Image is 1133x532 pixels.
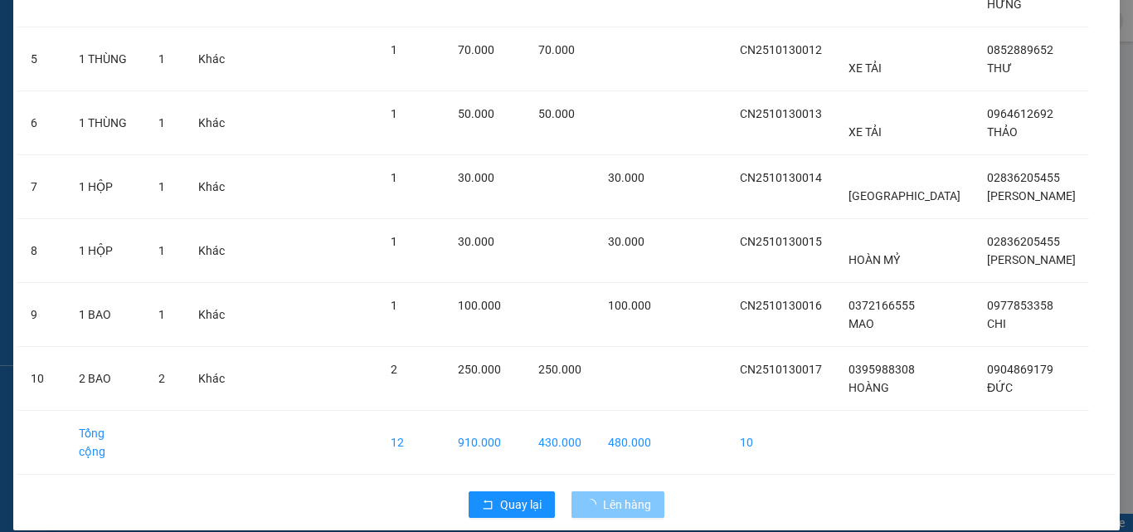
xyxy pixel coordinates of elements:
[849,381,889,394] span: HOÀNG
[608,299,651,312] span: 100.000
[391,43,397,56] span: 1
[185,155,238,219] td: Khác
[849,363,915,376] span: 0395988308
[158,372,165,385] span: 2
[987,317,1006,330] span: CHI
[458,299,501,312] span: 100.000
[740,171,822,184] span: CN2510130014
[987,171,1060,184] span: 02836205455
[585,499,603,510] span: loading
[608,171,644,184] span: 30.000
[17,27,66,91] td: 5
[849,61,882,75] span: XE TẢI
[849,189,960,203] span: [GEOGRAPHIC_DATA]
[66,411,145,475] td: Tổng cộng
[17,91,66,155] td: 6
[158,308,165,321] span: 1
[987,61,1012,75] span: THƯ
[987,43,1053,56] span: 0852889652
[66,347,145,411] td: 2 BAO
[538,43,575,56] span: 70.000
[445,411,525,475] td: 910.000
[66,155,145,219] td: 1 HỘP
[727,411,835,475] td: 10
[391,171,397,184] span: 1
[740,107,822,120] span: CN2510130013
[482,499,494,512] span: rollback
[17,347,66,411] td: 10
[538,363,581,376] span: 250.000
[849,317,874,330] span: MAO
[66,91,145,155] td: 1 THÙNG
[987,381,1013,394] span: ĐỨC
[66,283,145,347] td: 1 BAO
[571,491,664,518] button: Lên hàng
[185,283,238,347] td: Khác
[391,235,397,248] span: 1
[158,180,165,193] span: 1
[849,253,900,266] span: HOÀN MỶ
[740,235,822,248] span: CN2510130015
[740,299,822,312] span: CN2510130016
[391,299,397,312] span: 1
[987,363,1053,376] span: 0904869179
[458,235,494,248] span: 30.000
[377,411,445,475] td: 12
[987,125,1018,139] span: THẢO
[17,219,66,283] td: 8
[987,253,1076,266] span: [PERSON_NAME]
[469,491,555,518] button: rollbackQuay lại
[391,107,397,120] span: 1
[17,283,66,347] td: 9
[987,299,1053,312] span: 0977853358
[987,107,1053,120] span: 0964612692
[603,495,651,514] span: Lên hàng
[538,107,575,120] span: 50.000
[500,495,542,514] span: Quay lại
[158,244,165,257] span: 1
[17,155,66,219] td: 7
[391,363,397,376] span: 2
[66,27,145,91] td: 1 THÙNG
[987,235,1060,248] span: 02836205455
[185,219,238,283] td: Khác
[185,27,238,91] td: Khác
[987,189,1076,203] span: [PERSON_NAME]
[458,171,494,184] span: 30.000
[158,52,165,66] span: 1
[740,43,822,56] span: CN2510130012
[608,235,644,248] span: 30.000
[595,411,664,475] td: 480.000
[185,347,238,411] td: Khác
[849,125,882,139] span: XE TẢI
[66,219,145,283] td: 1 HỘP
[458,43,494,56] span: 70.000
[458,107,494,120] span: 50.000
[158,116,165,129] span: 1
[525,411,595,475] td: 430.000
[185,91,238,155] td: Khác
[458,363,501,376] span: 250.000
[740,363,822,376] span: CN2510130017
[849,299,915,312] span: 0372166555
